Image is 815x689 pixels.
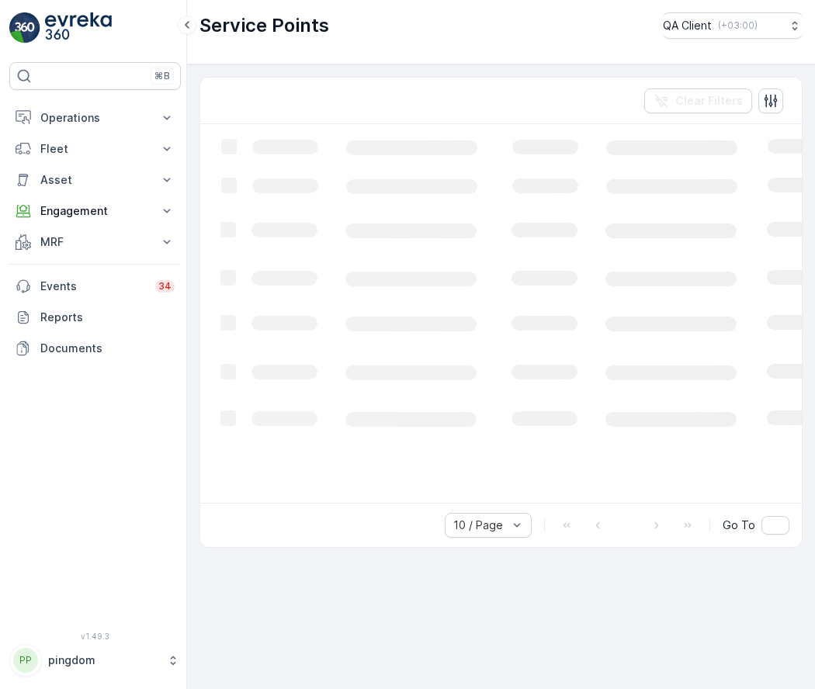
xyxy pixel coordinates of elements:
button: Fleet [9,133,181,164]
p: ( +03:00 ) [718,19,758,32]
a: Documents [9,333,181,364]
img: logo_light-DOdMpM7g.png [45,12,112,43]
p: Reports [40,310,175,325]
button: Asset [9,164,181,196]
button: MRF [9,227,181,258]
p: pingdom [48,653,159,668]
span: v 1.49.3 [9,632,181,641]
img: logo [9,12,40,43]
p: Operations [40,110,150,126]
button: Operations [9,102,181,133]
p: Engagement [40,203,150,219]
button: QA Client(+03:00) [663,12,803,39]
p: Clear Filters [675,93,743,109]
span: Go To [723,518,755,533]
button: PPpingdom [9,644,181,677]
p: 34 [158,280,172,293]
button: Clear Filters [644,88,752,113]
p: Asset [40,172,150,188]
div: PP [13,648,38,673]
p: Documents [40,341,175,356]
p: MRF [40,234,150,250]
a: Events34 [9,271,181,302]
p: ⌘B [154,70,170,82]
a: Reports [9,302,181,333]
p: Fleet [40,141,150,157]
p: QA Client [663,18,712,33]
button: Engagement [9,196,181,227]
p: Events [40,279,146,294]
p: Service Points [199,13,329,38]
